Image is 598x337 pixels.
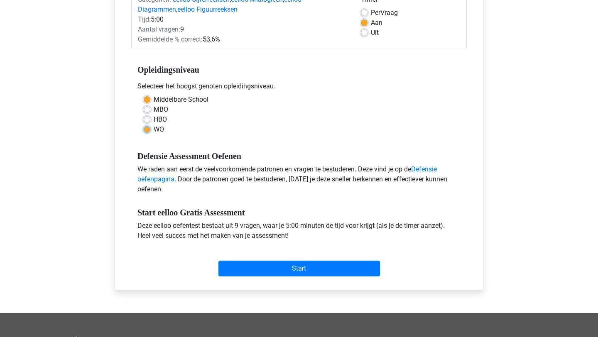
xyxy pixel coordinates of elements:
[371,8,398,18] label: Vraag
[154,95,208,105] label: Middelbare School
[154,105,168,115] label: MBO
[138,35,203,43] span: Gemiddelde % correct:
[137,208,461,217] h5: Start eelloo Gratis Assessment
[154,115,167,125] label: HBO
[154,125,164,134] label: WO
[131,81,467,95] div: Selecteer het hoogst genoten opleidingsniveau.
[132,24,355,34] div: 9
[177,5,238,13] a: eelloo Figuurreeksen
[371,28,379,38] label: Uit
[131,164,467,198] div: We raden aan eerst de veelvoorkomende patronen en vragen te bestuderen. Deze vind je op de . Door...
[138,25,180,33] span: Aantal vragen:
[137,61,461,78] h5: Opleidingsniveau
[132,15,355,24] div: 5:00
[137,151,461,161] h5: Defensie Assessment Oefenen
[138,15,151,23] span: Tijd:
[218,261,380,276] input: Start
[132,34,355,44] div: 53,6%
[131,221,467,244] div: Deze eelloo oefentest bestaat uit 9 vragen, waar je 5:00 minuten de tijd voor krijgt (als je de t...
[371,9,380,17] span: Per
[371,18,382,28] label: Aan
